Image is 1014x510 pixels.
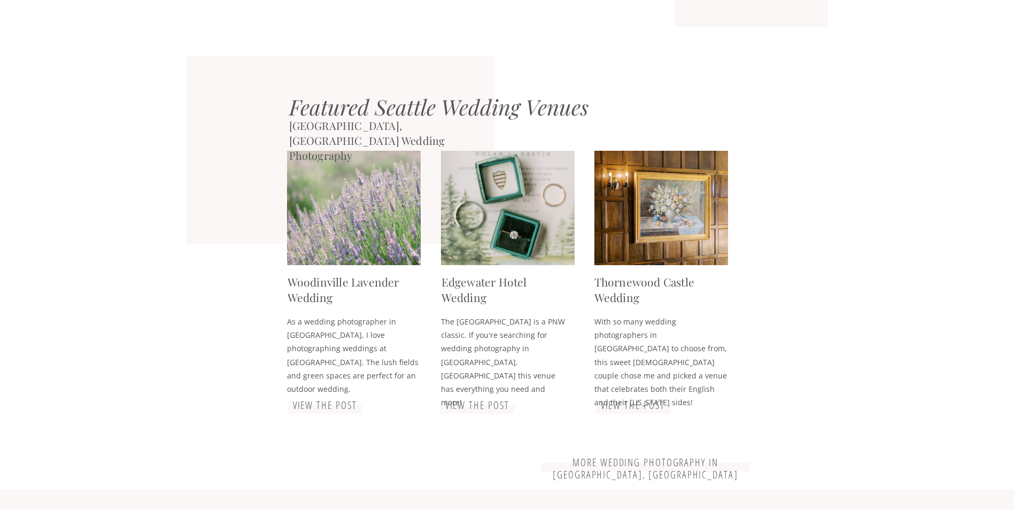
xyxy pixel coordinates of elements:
[441,315,566,381] p: The [GEOGRAPHIC_DATA] is a PNW classic. If you're searching for wedding photography in [GEOGRAPHI...
[442,399,513,412] a: view the post
[594,274,726,307] h3: Thornewood Castle Wedding
[545,457,746,469] a: more wedding photography in [GEOGRAPHIC_DATA], [GEOGRAPHIC_DATA]
[287,315,419,381] p: As a wedding photographer in [GEOGRAPHIC_DATA], I love photographing weddings at [GEOGRAPHIC_DATA...
[288,274,419,307] h3: Woodinville Lavender Wedding
[442,274,573,307] h3: Edgewater Hotel Wedding
[289,118,470,135] h2: [GEOGRAPHIC_DATA], [GEOGRAPHIC_DATA] Wedding Photography
[289,399,362,412] a: View the Post
[594,315,728,381] p: With so many wedding photographers in [GEOGRAPHIC_DATA] to choose from, this sweet [DEMOGRAPHIC_D...
[289,94,596,118] h2: Featured Seattle Wedding Venues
